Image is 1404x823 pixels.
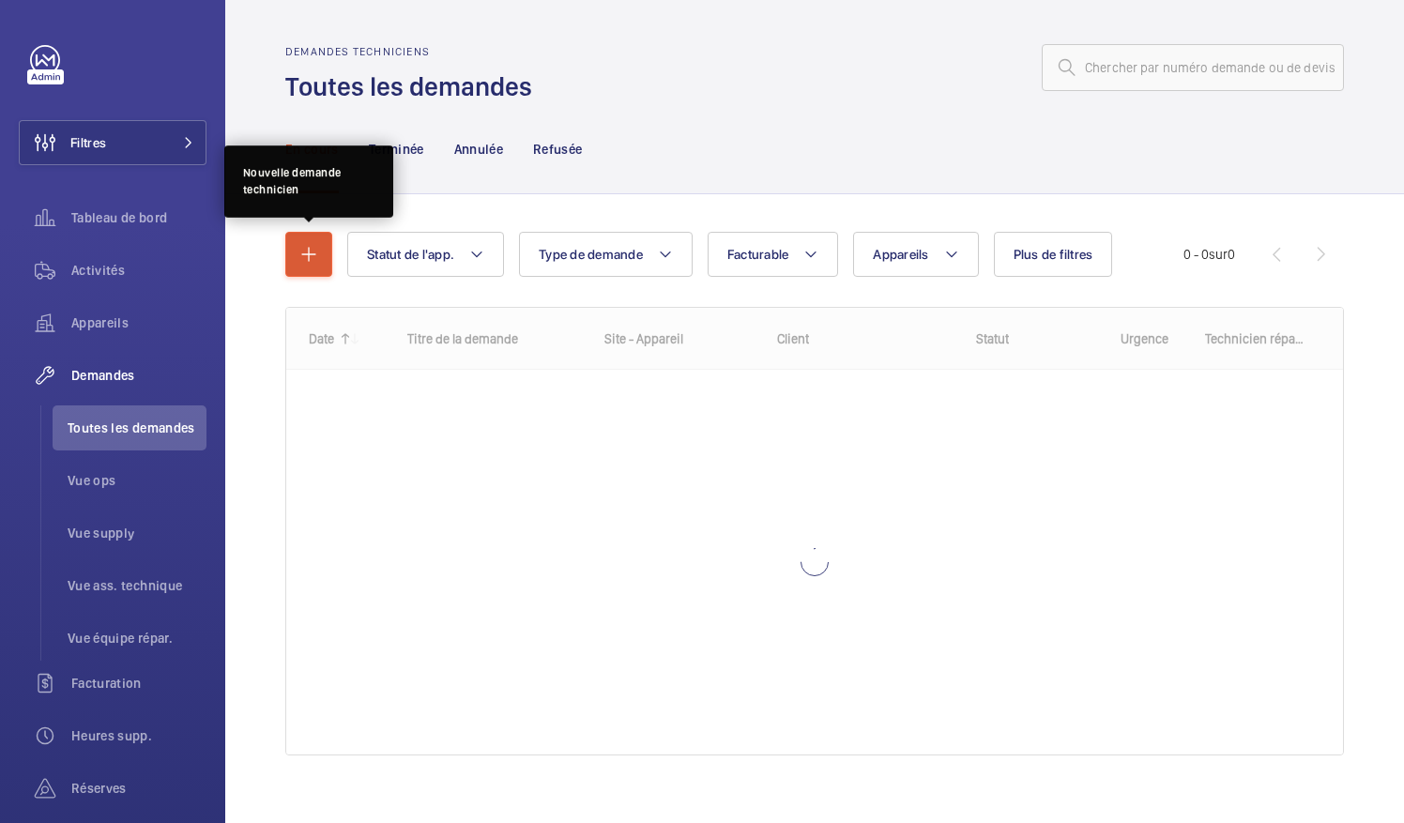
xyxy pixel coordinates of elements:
[71,313,206,332] span: Appareils
[853,232,978,277] button: Appareils
[285,45,543,58] h2: Demandes techniciens
[347,232,504,277] button: Statut de l'app.
[873,247,928,262] span: Appareils
[539,247,643,262] span: Type de demande
[519,232,693,277] button: Type de demande
[70,133,106,152] span: Filtres
[367,247,454,262] span: Statut de l'app.
[369,140,424,159] p: Terminée
[68,576,206,595] span: Vue ass. technique
[454,140,503,159] p: Annulée
[1209,247,1228,262] span: sur
[71,366,206,385] span: Demandes
[285,69,543,104] h1: Toutes les demandes
[994,232,1113,277] button: Plus de filtres
[71,208,206,227] span: Tableau de bord
[285,140,339,159] p: En cours
[71,779,206,798] span: Réserves
[68,471,206,490] span: Vue ops
[19,120,206,165] button: Filtres
[71,726,206,745] span: Heures supp.
[1014,247,1093,262] span: Plus de filtres
[68,419,206,437] span: Toutes les demandes
[1042,44,1344,91] input: Chercher par numéro demande ou de devis
[71,674,206,693] span: Facturation
[68,524,206,542] span: Vue supply
[533,140,582,159] p: Refusée
[727,247,789,262] span: Facturable
[71,261,206,280] span: Activités
[68,629,206,648] span: Vue équipe répar.
[1183,248,1235,261] span: 0 - 0 0
[708,232,839,277] button: Facturable
[243,164,374,198] div: Nouvelle demande technicien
